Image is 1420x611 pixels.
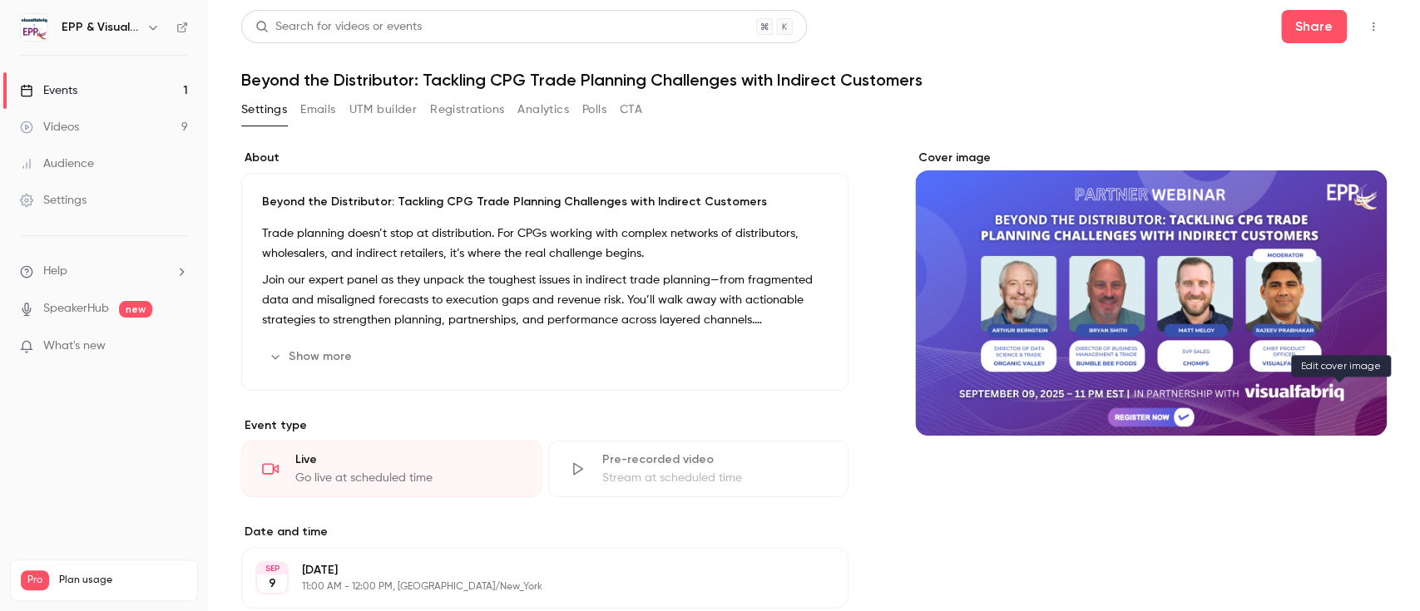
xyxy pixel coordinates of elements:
[602,451,828,468] div: Pre-recorded video
[262,224,828,264] p: Trade planning doesn’t stop at distribution. For CPGs working with complex networks of distributo...
[915,150,1387,166] label: Cover image
[241,150,849,166] label: About
[302,580,760,594] p: 11:00 AM - 12:00 PM, [GEOGRAPHIC_DATA]/New_York
[241,441,542,497] div: LiveGo live at scheduled time
[257,563,287,574] div: SEP
[59,574,187,587] span: Plan usage
[915,150,1387,436] section: Cover image
[119,301,152,318] span: new
[295,470,521,486] div: Go live at scheduled time
[20,263,188,280] li: help-dropdown-opener
[21,14,47,41] img: EPP & Visualfabriq
[241,524,849,540] label: Date and time
[620,96,642,123] button: CTA
[1281,10,1347,43] button: Share
[241,417,849,434] p: Event type
[582,96,606,123] button: Polls
[602,470,828,486] div: Stream at scheduled time
[43,300,109,318] a: SpeakerHub
[43,263,67,280] span: Help
[62,19,140,36] h6: EPP & Visualfabriq
[548,441,849,497] div: Pre-recorded videoStream at scheduled time
[43,338,106,355] span: What's new
[20,155,94,172] div: Audience
[241,96,287,123] button: Settings
[20,82,77,99] div: Events
[302,562,760,579] p: [DATE]
[430,96,504,123] button: Registrations
[262,194,828,210] p: Beyond the Distributor: Tackling CPG Trade Planning Challenges with Indirect Customers
[269,575,276,592] p: 9
[241,70,1387,90] h1: Beyond the Distributor: Tackling CPG Trade Planning Challenges with Indirect Customers
[517,96,569,123] button: Analytics
[262,270,828,330] p: Join our expert panel as they unpack the toughest issues in indirect trade planning—from fragment...
[255,18,422,36] div: Search for videos or events
[20,192,87,209] div: Settings
[349,96,417,123] button: UTM builder
[295,451,521,468] div: Live
[20,119,79,136] div: Videos
[300,96,335,123] button: Emails
[168,339,188,354] iframe: Noticeable Trigger
[262,343,362,370] button: Show more
[21,570,49,590] span: Pro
